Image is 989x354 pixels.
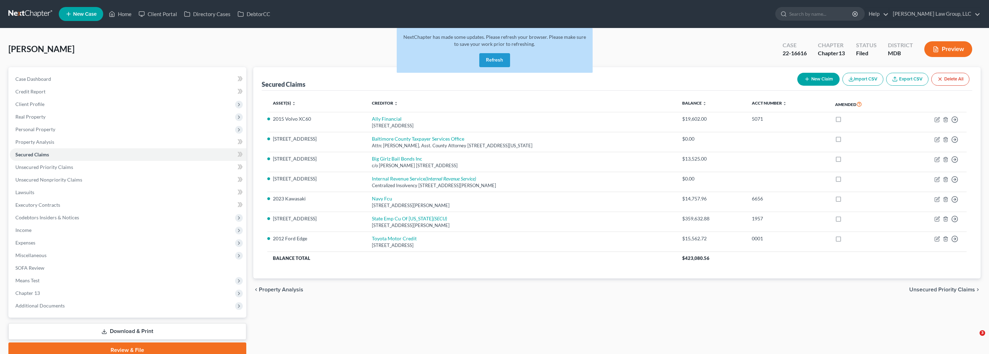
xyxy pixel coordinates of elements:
iframe: Intercom live chat [965,330,982,347]
div: 5071 [752,115,824,122]
li: 2015 Volvo XC60 [273,115,361,122]
div: 1957 [752,215,824,222]
a: Client Portal [135,8,181,20]
a: Acct Number unfold_more [752,100,787,106]
span: Credit Report [15,88,45,94]
span: Expenses [15,240,35,246]
div: 22-16616 [783,49,807,57]
a: Creditor unfold_more [372,100,398,106]
button: Refresh [479,53,510,67]
span: Client Profile [15,101,44,107]
a: Unsecured Nonpriority Claims [10,174,246,186]
i: unfold_more [702,101,707,106]
span: Property Analysis [15,139,54,145]
i: unfold_more [292,101,296,106]
div: $13,525.00 [682,155,741,162]
li: 2012 Ford Edge [273,235,361,242]
i: (Internal Revenue Service) [425,176,476,182]
i: chevron_right [975,287,981,292]
button: Delete All [931,73,969,86]
span: Real Property [15,114,45,120]
div: Attn: [PERSON_NAME], Asst. County Attorney [STREET_ADDRESS][US_STATE] [372,142,671,149]
a: Help [865,8,889,20]
div: Centralized Insolvency [STREET_ADDRESS][PERSON_NAME] [372,182,671,189]
th: Amended [829,96,898,112]
div: Secured Claims [262,80,305,88]
input: Search by name... [789,7,853,20]
div: $19,602.00 [682,115,741,122]
span: Personal Property [15,126,55,132]
button: Unsecured Priority Claims chevron_right [909,287,981,292]
a: Asset(s) unfold_more [273,100,296,106]
button: Preview [924,41,972,57]
span: 13 [839,50,845,56]
span: Unsecured Nonpriority Claims [15,177,82,183]
a: Navy Fcu [372,196,392,201]
li: [STREET_ADDRESS] [273,215,361,222]
div: Case [783,41,807,49]
a: Unsecured Priority Claims [10,161,246,174]
a: Toyota Motor Credit [372,235,417,241]
a: Big Girlz Bail Bonds Inc [372,156,422,162]
span: Income [15,227,31,233]
a: Credit Report [10,85,246,98]
a: Directory Cases [181,8,234,20]
div: $15,562.72 [682,235,741,242]
span: Lawsuits [15,189,34,195]
div: $359,632.88 [682,215,741,222]
div: Chapter [818,41,845,49]
div: 0001 [752,235,824,242]
div: $0.00 [682,135,741,142]
span: Unsecured Priority Claims [909,287,975,292]
span: Miscellaneous [15,252,47,258]
a: Home [105,8,135,20]
a: SOFA Review [10,262,246,274]
a: DebtorCC [234,8,274,20]
i: unfold_more [783,101,787,106]
div: Chapter [818,49,845,57]
span: Unsecured Priority Claims [15,164,73,170]
span: Property Analysis [259,287,303,292]
div: Filed [856,49,877,57]
div: MDB [888,49,913,57]
div: $0.00 [682,175,741,182]
div: [STREET_ADDRESS] [372,122,671,129]
span: 3 [980,330,985,336]
a: Download & Print [8,323,246,340]
a: Case Dashboard [10,73,246,85]
span: Case Dashboard [15,76,51,82]
button: Import CSV [842,73,883,86]
li: [STREET_ADDRESS] [273,175,361,182]
a: Property Analysis [10,136,246,148]
a: Baltimore County Taxpayer Services Office [372,136,464,142]
span: NextChapter has made some updates. Please refresh your browser. Please make sure to save your wor... [403,34,586,47]
span: [PERSON_NAME] [8,44,75,54]
a: Secured Claims [10,148,246,161]
span: Means Test [15,277,40,283]
a: Balance unfold_more [682,100,707,106]
a: Export CSV [886,73,928,86]
a: Lawsuits [10,186,246,199]
i: chevron_left [253,287,259,292]
span: Chapter 13 [15,290,40,296]
li: [STREET_ADDRESS] [273,155,361,162]
button: New Claim [797,73,840,86]
a: Ally Financial [372,116,402,122]
span: $423,080.56 [682,255,709,261]
div: Status [856,41,877,49]
span: SOFA Review [15,265,44,271]
a: State Emp Cu Of [US_STATE](SECU) [372,215,447,221]
li: [STREET_ADDRESS] [273,135,361,142]
span: Secured Claims [15,151,49,157]
i: unfold_more [394,101,398,106]
a: Internal Revenue Service(Internal Revenue Service) [372,176,476,182]
i: (SECU) [433,215,447,221]
span: Executory Contracts [15,202,60,208]
span: Codebtors Insiders & Notices [15,214,79,220]
span: Additional Documents [15,303,65,309]
div: [STREET_ADDRESS][PERSON_NAME] [372,222,671,229]
div: District [888,41,913,49]
li: 2023 Kawasaki [273,195,361,202]
div: $14,757.96 [682,195,741,202]
div: [STREET_ADDRESS] [372,242,671,249]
